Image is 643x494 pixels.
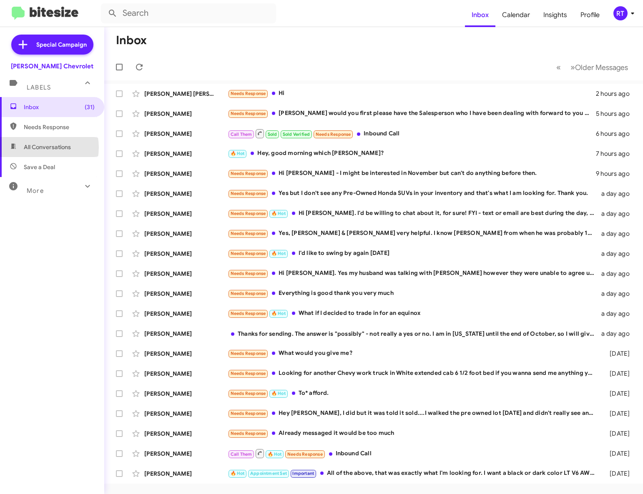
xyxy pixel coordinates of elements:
span: Needs Response [231,91,266,96]
span: Needs Response [231,191,266,196]
span: Sold [268,132,277,137]
div: 7 hours ago [596,150,636,158]
div: [PERSON_NAME] Chevrolet [11,62,93,70]
div: [PERSON_NAME] [144,309,228,318]
div: [DATE] [599,429,636,438]
span: Older Messages [575,63,628,72]
span: Needs Response [231,391,266,396]
div: [PERSON_NAME] [144,369,228,378]
span: Save a Deal [24,163,55,171]
span: 🔥 Hot [271,251,286,256]
div: [DATE] [599,389,636,398]
span: Needs Response [24,123,95,131]
div: [PERSON_NAME] [144,170,228,178]
div: 5 hours ago [596,110,636,118]
span: Needs Response [287,452,323,457]
div: [PERSON_NAME] [144,329,228,338]
span: 🔥 Hot [271,311,286,316]
span: Needs Response [231,411,266,416]
div: Hey [PERSON_NAME], I did but it was told it sold....I walked the pre owned lot [DATE] and didn't ... [228,409,599,418]
nav: Page navigation example [552,59,633,76]
span: 🔥 Hot [231,151,245,156]
div: a day ago [599,309,636,318]
input: Search [101,3,276,23]
div: [DATE] [599,349,636,358]
span: Sold Verified [283,132,310,137]
a: Inbox [465,3,495,27]
h1: Inbox [116,34,147,47]
span: Needs Response [316,132,351,137]
span: Appointment Set [250,471,287,476]
button: Previous [551,59,566,76]
div: All of the above, that was exactly what I'm looking for. I want a black or dark color LT V6 AWD b... [228,469,599,478]
span: Call Them [231,452,252,457]
span: Call Them [231,132,252,137]
span: 🔥 Hot [271,211,286,216]
div: a day ago [599,230,636,238]
div: [PERSON_NAME] [144,429,228,438]
span: 🔥 Hot [268,452,282,457]
a: Insights [537,3,574,27]
div: What if I decided to trade in for an equinox [228,309,599,318]
div: 2 hours ago [596,90,636,98]
span: More [27,187,44,195]
div: [PERSON_NAME] [144,249,228,258]
div: 6 hours ago [596,130,636,138]
div: Hi [PERSON_NAME] - I might be interested in November but can't do anything before then. [228,169,596,178]
div: [DATE] [599,469,636,478]
button: Next [565,59,633,76]
div: Yes but I don't see any Pre-Owned Honda SUVs in your inventory and that's what I am looking for. ... [228,189,599,198]
div: [PERSON_NAME] [144,269,228,278]
div: [PERSON_NAME] would you first please have the Salesperson who I have been dealing with forward to... [228,109,596,118]
div: What would you give me? [228,349,599,358]
a: Special Campaign [11,35,93,55]
div: Everything is good thank you very much [228,289,599,298]
div: [PERSON_NAME] [144,349,228,358]
div: a day ago [599,190,636,198]
div: [PERSON_NAME] [144,210,228,218]
span: « [556,62,561,72]
div: a day ago [599,329,636,338]
span: Needs Response [231,111,266,116]
div: Hi [PERSON_NAME]. Yes my husband was talking with [PERSON_NAME] however they were unable to agree... [228,269,599,278]
div: a day ago [599,289,636,298]
div: Hi [228,89,596,98]
div: Hey, good morning which [PERSON_NAME]? [228,149,596,158]
div: a day ago [599,210,636,218]
div: Hi [PERSON_NAME]. I'd be willing to chat about it, for sure! FYI - text or email are best during ... [228,209,599,218]
div: RT [613,6,628,20]
span: Needs Response [231,431,266,436]
span: » [570,62,575,72]
div: Already messaged it would be too much [228,429,599,438]
span: Needs Response [231,251,266,256]
div: [PERSON_NAME] [144,150,228,158]
span: Important [292,471,314,476]
a: Profile [574,3,606,27]
div: [DATE] [599,449,636,458]
div: Looking for another Chevy work truck in White extended cab 6 1/2 foot bed if you wanna send me an... [228,369,599,378]
button: RT [606,6,634,20]
span: Needs Response [231,371,266,376]
div: Inbound Call [228,448,599,459]
div: [PERSON_NAME] [144,389,228,398]
span: Needs Response [231,271,266,276]
div: [PERSON_NAME] [PERSON_NAME] [144,90,228,98]
span: 🔥 Hot [231,471,245,476]
div: [PERSON_NAME] [144,130,228,138]
span: Needs Response [231,171,266,176]
div: Yes, [PERSON_NAME] & [PERSON_NAME] very helpful. I know [PERSON_NAME] from when he was probably 1... [228,229,599,238]
div: To* afford. [228,389,599,398]
div: a day ago [599,249,636,258]
span: Needs Response [231,351,266,356]
div: [PERSON_NAME] [144,449,228,458]
div: [PERSON_NAME] [144,469,228,478]
span: Needs Response [231,211,266,216]
div: a day ago [599,269,636,278]
span: Special Campaign [36,40,87,49]
span: (31) [85,103,95,111]
span: Labels [27,84,51,91]
div: [PERSON_NAME] [144,230,228,238]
